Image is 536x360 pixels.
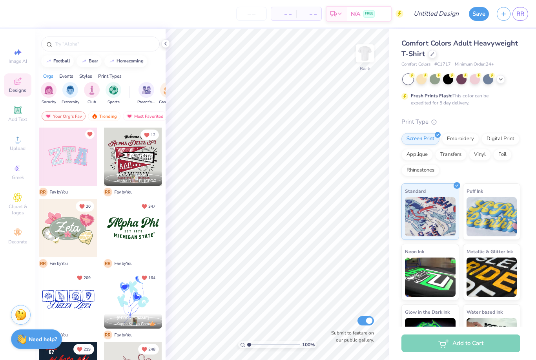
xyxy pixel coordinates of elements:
[106,82,121,105] button: filter button
[365,11,373,16] span: FREE
[435,149,467,161] div: Transfers
[41,82,57,105] div: filter for Sorority
[66,86,75,95] img: Fraternity Image
[84,82,100,105] div: filter for Club
[79,73,92,80] div: Styles
[148,347,155,351] span: 248
[41,82,57,105] button: filter button
[467,197,517,236] img: Puff Ink
[401,61,430,68] span: Comfort Colors
[467,308,503,316] span: Water based Ink
[401,133,439,145] div: Screen Print
[407,6,465,22] input: Untitled Design
[236,7,267,21] input: – –
[98,73,122,80] div: Print Types
[493,149,512,161] div: Foil
[43,73,53,80] div: Orgs
[41,55,74,67] button: football
[39,259,47,268] span: R R
[405,308,450,316] span: Glow in the Dark Ink
[88,86,96,95] img: Club Image
[123,111,167,121] div: Most Favorited
[516,9,524,18] span: RR
[401,38,518,58] span: Comfort Colors Adult Heavyweight T-Shirt
[85,130,95,139] button: Unlike
[73,344,94,355] button: Unlike
[137,99,155,105] span: Parent's Weekend
[117,315,149,321] span: [PERSON_NAME]
[351,10,360,18] span: N/A
[405,187,426,195] span: Standard
[54,40,155,48] input: Try "Alpha"
[104,55,147,67] button: homecoming
[467,258,517,297] img: Metallic & Glitter Ink
[117,59,144,63] div: homecoming
[360,65,370,72] div: Back
[88,111,120,121] div: Trending
[137,82,155,105] button: filter button
[164,86,173,95] img: Game Day Image
[434,61,451,68] span: # C1717
[481,133,520,145] div: Digital Print
[12,174,24,181] span: Greek
[159,82,177,105] button: filter button
[405,247,424,256] span: Neon Ink
[62,82,79,105] button: filter button
[50,189,68,195] span: Fav by You
[117,178,159,184] span: Alpha Delta Pi, [GEOGRAPHIC_DATA][US_STATE] at [GEOGRAPHIC_DATA]
[9,58,27,64] span: Image AI
[151,133,155,137] span: 12
[39,188,47,196] span: R R
[109,86,118,95] img: Sports Image
[276,10,292,18] span: – –
[115,189,133,195] span: Fav by You
[86,205,91,208] span: 20
[405,197,456,236] img: Standard
[137,82,155,105] div: filter for Parent's Weekend
[512,7,528,21] a: RR
[42,111,86,121] div: Your Org's Fav
[9,87,26,93] span: Designs
[467,318,517,357] img: Water based Ink
[10,145,26,152] span: Upload
[104,259,112,268] span: R R
[401,164,439,176] div: Rhinestones
[357,46,373,61] img: Back
[142,86,151,95] img: Parent's Weekend Image
[467,187,483,195] span: Puff Ink
[29,336,57,343] strong: Need help?
[42,99,56,105] span: Sorority
[46,59,52,64] img: trend_line.gif
[89,59,98,63] div: bear
[138,344,159,355] button: Unlike
[301,10,317,18] span: – –
[327,329,374,344] label: Submit to feature on our public gallery.
[467,247,513,256] span: Metallic & Glitter Ink
[159,99,177,105] span: Game Day
[469,7,489,21] button: Save
[115,261,133,267] span: Fav by You
[108,99,120,105] span: Sports
[53,59,70,63] div: football
[73,272,94,283] button: Unlike
[44,86,53,95] img: Sorority Image
[77,55,102,67] button: bear
[84,347,91,351] span: 219
[411,92,507,106] div: This color can be expedited for 5 day delivery.
[140,130,159,140] button: Unlike
[138,272,159,283] button: Unlike
[138,201,159,212] button: Unlike
[84,276,91,280] span: 209
[62,99,79,105] span: Fraternity
[117,172,149,178] span: [PERSON_NAME]
[401,149,433,161] div: Applique
[455,61,494,68] span: Minimum Order: 24 +
[50,261,68,267] span: Fav by You
[8,116,27,122] span: Add Text
[117,321,159,327] span: Kappa Kappa Gamma, [GEOGRAPHIC_DATA]
[411,93,452,99] strong: Fresh Prints Flash:
[104,331,112,339] span: R R
[91,113,98,119] img: trending.gif
[45,113,51,119] img: most_fav.gif
[148,276,155,280] span: 164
